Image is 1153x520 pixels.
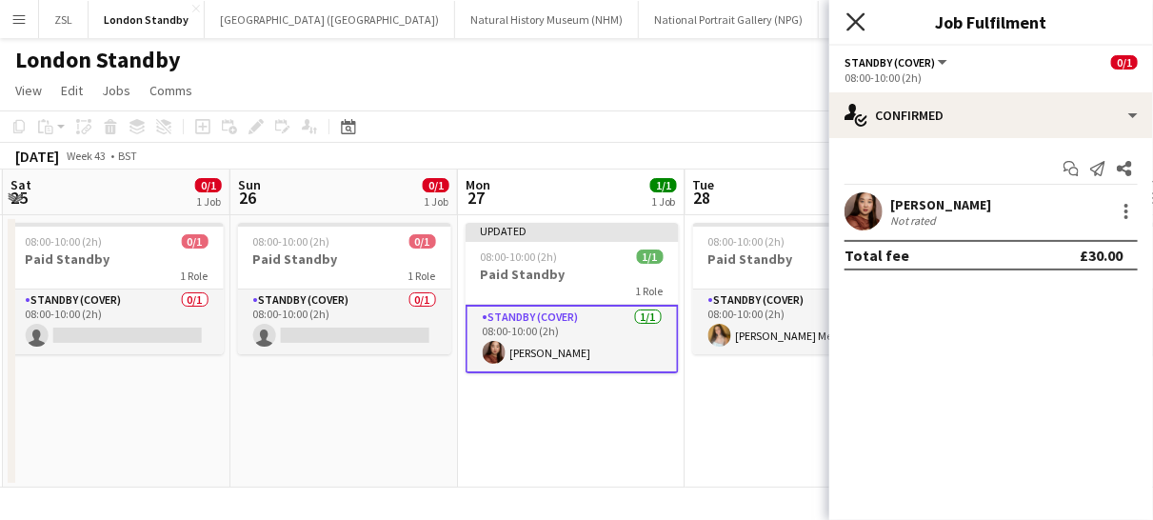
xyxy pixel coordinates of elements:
[235,187,261,209] span: 26
[636,284,664,298] span: 1 Role
[845,55,950,70] button: Standby (cover)
[61,82,83,99] span: Edit
[10,176,31,193] span: Sat
[455,1,639,38] button: Natural History Museum (NHM)
[10,250,224,268] h3: Paid Standby
[845,70,1138,85] div: 08:00-10:00 (2h)
[39,1,89,38] button: ZSL
[637,250,664,264] span: 1/1
[238,176,261,193] span: Sun
[423,178,449,192] span: 0/1
[15,82,42,99] span: View
[463,187,490,209] span: 27
[424,194,448,209] div: 1 Job
[890,213,940,228] div: Not rated
[15,46,181,74] h1: London Standby
[466,176,490,193] span: Mon
[693,223,906,354] app-job-card: 08:00-10:00 (2h)1/1Paid Standby1 RoleStandby (cover)1/108:00-10:00 (2h)[PERSON_NAME] Medal
[15,147,59,166] div: [DATE]
[690,187,715,209] span: 28
[205,1,455,38] button: [GEOGRAPHIC_DATA] ([GEOGRAPHIC_DATA])
[890,196,991,213] div: [PERSON_NAME]
[466,305,679,373] app-card-role: Standby (cover)1/108:00-10:00 (2h)[PERSON_NAME]
[253,234,330,249] span: 08:00-10:00 (2h)
[845,55,935,70] span: Standby (cover)
[53,78,90,103] a: Edit
[693,250,906,268] h3: Paid Standby
[149,82,192,99] span: Comms
[481,250,558,264] span: 08:00-10:00 (2h)
[195,178,222,192] span: 0/1
[142,78,200,103] a: Comms
[408,269,436,283] span: 1 Role
[8,78,50,103] a: View
[102,82,130,99] span: Jobs
[26,234,103,249] span: 08:00-10:00 (2h)
[693,290,906,354] app-card-role: Standby (cover)1/108:00-10:00 (2h)[PERSON_NAME] Medal
[238,250,451,268] h3: Paid Standby
[693,176,715,193] span: Tue
[466,223,679,373] app-job-card: Updated08:00-10:00 (2h)1/1Paid Standby1 RoleStandby (cover)1/108:00-10:00 (2h)[PERSON_NAME]
[196,194,221,209] div: 1 Job
[1080,246,1123,265] div: £30.00
[639,1,819,38] button: National Portrait Gallery (NPG)
[829,10,1153,34] h3: Job Fulfilment
[94,78,138,103] a: Jobs
[409,234,436,249] span: 0/1
[238,290,451,354] app-card-role: Standby (cover)0/108:00-10:00 (2h)
[819,1,984,38] button: [GEOGRAPHIC_DATA] (HES)
[466,266,679,283] h3: Paid Standby
[182,234,209,249] span: 0/1
[10,223,224,354] app-job-card: 08:00-10:00 (2h)0/1Paid Standby1 RoleStandby (cover)0/108:00-10:00 (2h)
[63,149,110,163] span: Week 43
[829,92,1153,138] div: Confirmed
[1111,55,1138,70] span: 0/1
[10,290,224,354] app-card-role: Standby (cover)0/108:00-10:00 (2h)
[650,178,677,192] span: 1/1
[89,1,205,38] button: London Standby
[181,269,209,283] span: 1 Role
[651,194,676,209] div: 1 Job
[845,246,909,265] div: Total fee
[466,223,679,238] div: Updated
[118,149,137,163] div: BST
[708,234,785,249] span: 08:00-10:00 (2h)
[238,223,451,354] app-job-card: 08:00-10:00 (2h)0/1Paid Standby1 RoleStandby (cover)0/108:00-10:00 (2h)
